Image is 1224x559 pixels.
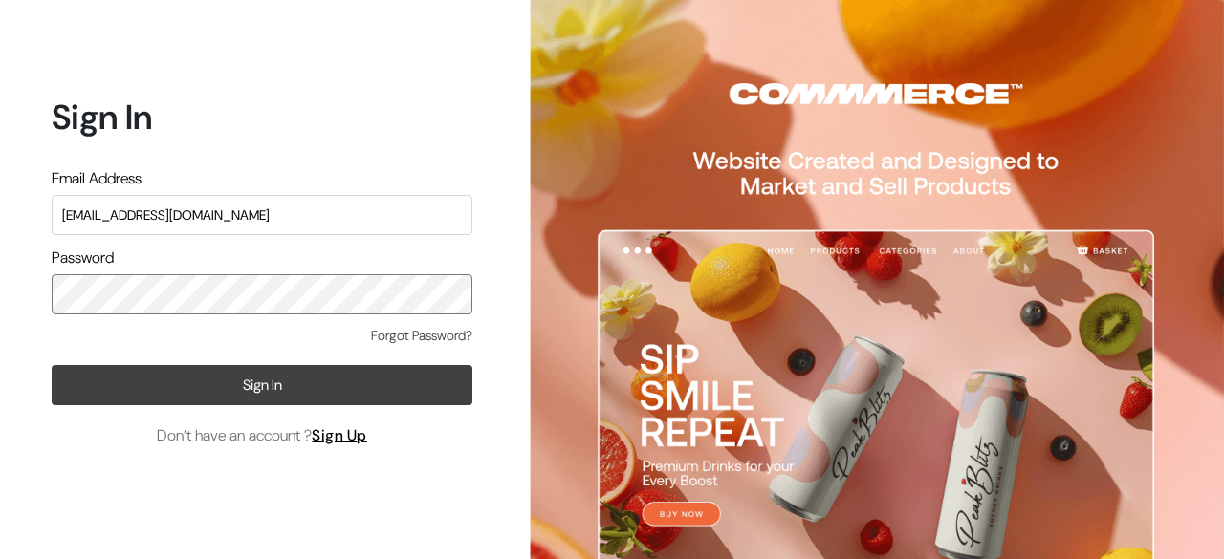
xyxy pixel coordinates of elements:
[52,167,142,190] label: Email Address
[371,326,472,346] a: Forgot Password?
[52,97,472,138] h1: Sign In
[52,247,114,269] label: Password
[157,424,367,447] span: Don’t have an account ?
[52,365,472,405] button: Sign In
[312,425,367,445] a: Sign Up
